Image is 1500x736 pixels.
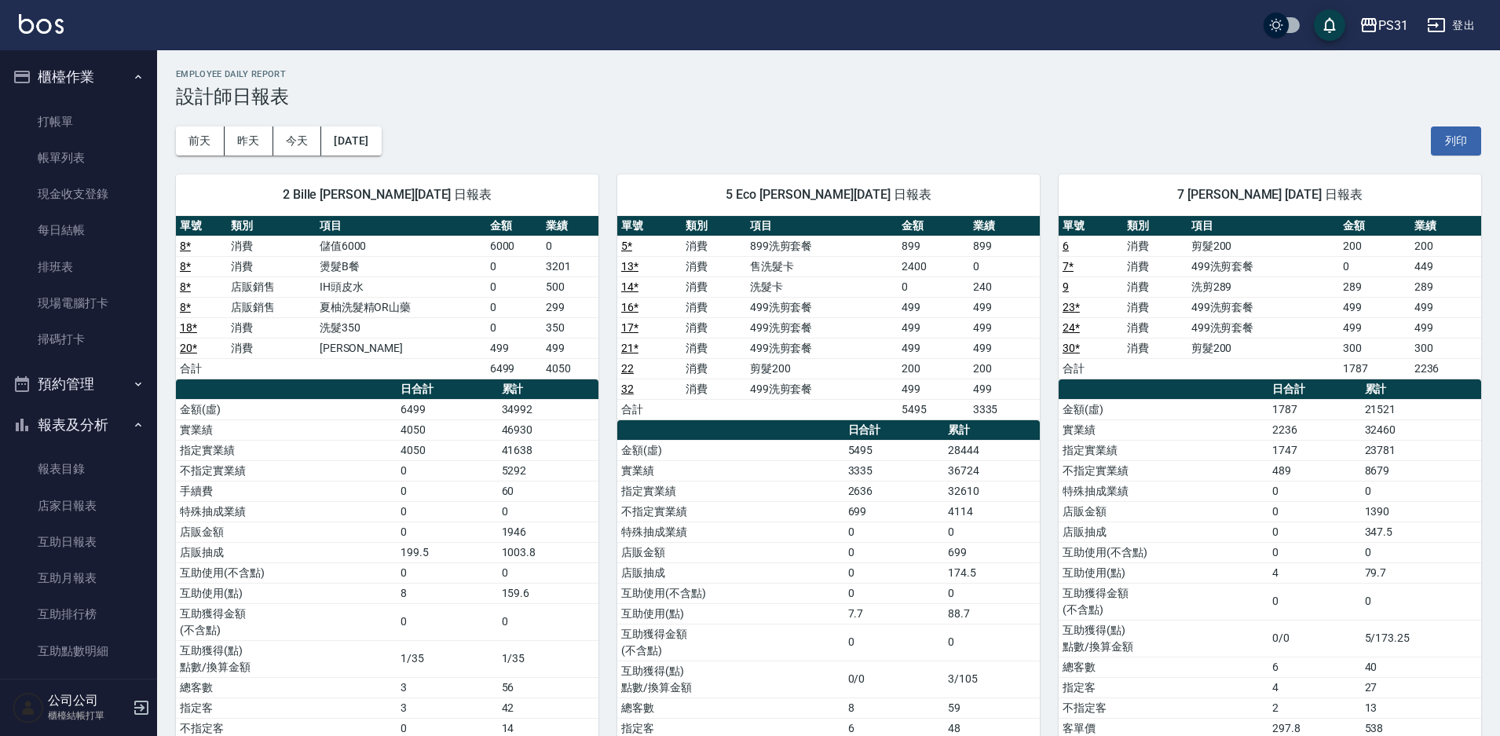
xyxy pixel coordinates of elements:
[498,440,598,460] td: 41638
[844,661,944,698] td: 0/0
[1268,698,1361,718] td: 2
[1187,297,1340,317] td: 499洗剪套餐
[944,420,1040,441] th: 累計
[944,603,1040,624] td: 88.7
[397,399,497,419] td: 6499
[225,126,273,156] button: 昨天
[542,338,598,358] td: 499
[397,677,497,698] td: 3
[1059,419,1268,440] td: 實業績
[176,216,227,236] th: 單號
[195,187,580,203] span: 2 Bille [PERSON_NAME][DATE] 日報表
[617,216,682,236] th: 單號
[498,542,598,562] td: 1003.8
[397,698,497,718] td: 3
[844,501,944,522] td: 699
[227,256,316,276] td: 消費
[397,460,497,481] td: 0
[542,358,598,379] td: 4050
[1268,620,1361,657] td: 0/0
[176,419,397,440] td: 實業績
[316,317,486,338] td: 洗髮350
[1059,460,1268,481] td: 不指定實業績
[397,603,497,640] td: 0
[486,256,543,276] td: 0
[176,677,397,698] td: 總客數
[486,338,543,358] td: 499
[498,698,598,718] td: 42
[1361,583,1481,620] td: 0
[746,358,898,379] td: 剪髮200
[1339,276,1410,297] td: 289
[1410,216,1481,236] th: 業績
[1063,280,1069,293] a: 9
[542,276,598,297] td: 500
[176,69,1481,79] h2: Employee Daily Report
[397,542,497,562] td: 199.5
[746,317,898,338] td: 499洗剪套餐
[1268,460,1361,481] td: 489
[397,379,497,400] th: 日合計
[1268,542,1361,562] td: 0
[844,460,944,481] td: 3335
[1063,240,1069,252] a: 6
[898,256,968,276] td: 2400
[176,603,397,640] td: 互助獲得金額 (不含點)
[617,562,844,583] td: 店販抽成
[486,297,543,317] td: 0
[1059,358,1123,379] td: 合計
[227,216,316,236] th: 類別
[1361,657,1481,677] td: 40
[746,216,898,236] th: 項目
[176,126,225,156] button: 前天
[746,256,898,276] td: 售洗髮卡
[6,140,151,176] a: 帳單列表
[1361,419,1481,440] td: 32460
[898,297,968,317] td: 499
[176,440,397,460] td: 指定實業績
[844,440,944,460] td: 5495
[1410,358,1481,379] td: 2236
[1361,440,1481,460] td: 23781
[944,522,1040,542] td: 0
[316,338,486,358] td: [PERSON_NAME]
[1187,338,1340,358] td: 剪髮200
[176,86,1481,108] h3: 設計師日報表
[682,358,746,379] td: 消費
[498,399,598,419] td: 34992
[542,297,598,317] td: 299
[1410,236,1481,256] td: 200
[1361,542,1481,562] td: 0
[316,256,486,276] td: 燙髮B餐
[1268,379,1361,400] th: 日合計
[844,481,944,501] td: 2636
[6,596,151,632] a: 互助排行榜
[1059,501,1268,522] td: 店販金額
[1268,440,1361,460] td: 1747
[1361,379,1481,400] th: 累計
[1361,620,1481,657] td: 5/173.25
[944,562,1040,583] td: 174.5
[1361,460,1481,481] td: 8679
[617,216,1040,420] table: a dense table
[397,522,497,542] td: 0
[1059,562,1268,583] td: 互助使用(點)
[1123,256,1187,276] td: 消費
[746,276,898,297] td: 洗髮卡
[176,562,397,583] td: 互助使用(不含點)
[1059,620,1268,657] td: 互助獲得(點) 點數/換算金額
[682,317,746,338] td: 消費
[498,562,598,583] td: 0
[1268,399,1361,419] td: 1787
[1339,256,1410,276] td: 0
[1187,236,1340,256] td: 剪髮200
[397,640,497,677] td: 1/35
[1059,522,1268,542] td: 店販抽成
[6,364,151,405] button: 預約管理
[6,104,151,140] a: 打帳單
[1059,698,1268,718] td: 不指定客
[1268,419,1361,440] td: 2236
[617,603,844,624] td: 互助使用(點)
[1361,399,1481,419] td: 21521
[969,216,1040,236] th: 業績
